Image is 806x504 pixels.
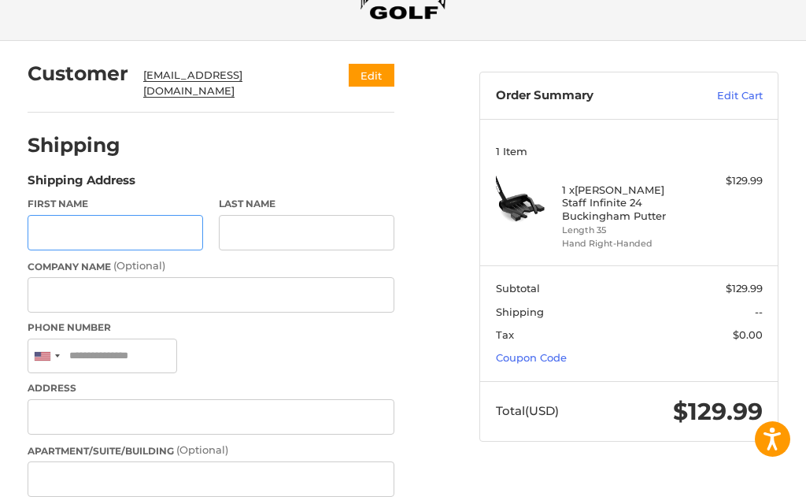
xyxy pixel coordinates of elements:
[219,197,395,211] label: Last Name
[496,88,678,104] h3: Order Summary
[733,328,763,341] span: $0.00
[28,381,395,395] label: Address
[28,258,395,274] label: Company Name
[28,321,395,335] label: Phone Number
[349,64,394,87] button: Edit
[496,145,763,157] h3: 1 Item
[28,172,135,197] legend: Shipping Address
[696,173,763,189] div: $129.99
[28,197,204,211] label: First Name
[496,306,544,318] span: Shipping
[726,282,763,295] span: $129.99
[496,328,514,341] span: Tax
[176,443,228,456] small: (Optional)
[678,88,763,104] a: Edit Cart
[562,183,692,222] h4: 1 x [PERSON_NAME] Staff Infinite 24 Buckingham Putter
[673,397,763,426] span: $129.99
[562,237,692,250] li: Hand Right-Handed
[113,259,165,272] small: (Optional)
[28,443,395,458] label: Apartment/Suite/Building
[496,351,567,364] a: Coupon Code
[28,61,128,86] h2: Customer
[562,224,692,237] li: Length 35
[28,133,120,157] h2: Shipping
[755,306,763,318] span: --
[496,282,540,295] span: Subtotal
[28,339,65,373] div: United States: +1
[496,403,559,418] span: Total (USD)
